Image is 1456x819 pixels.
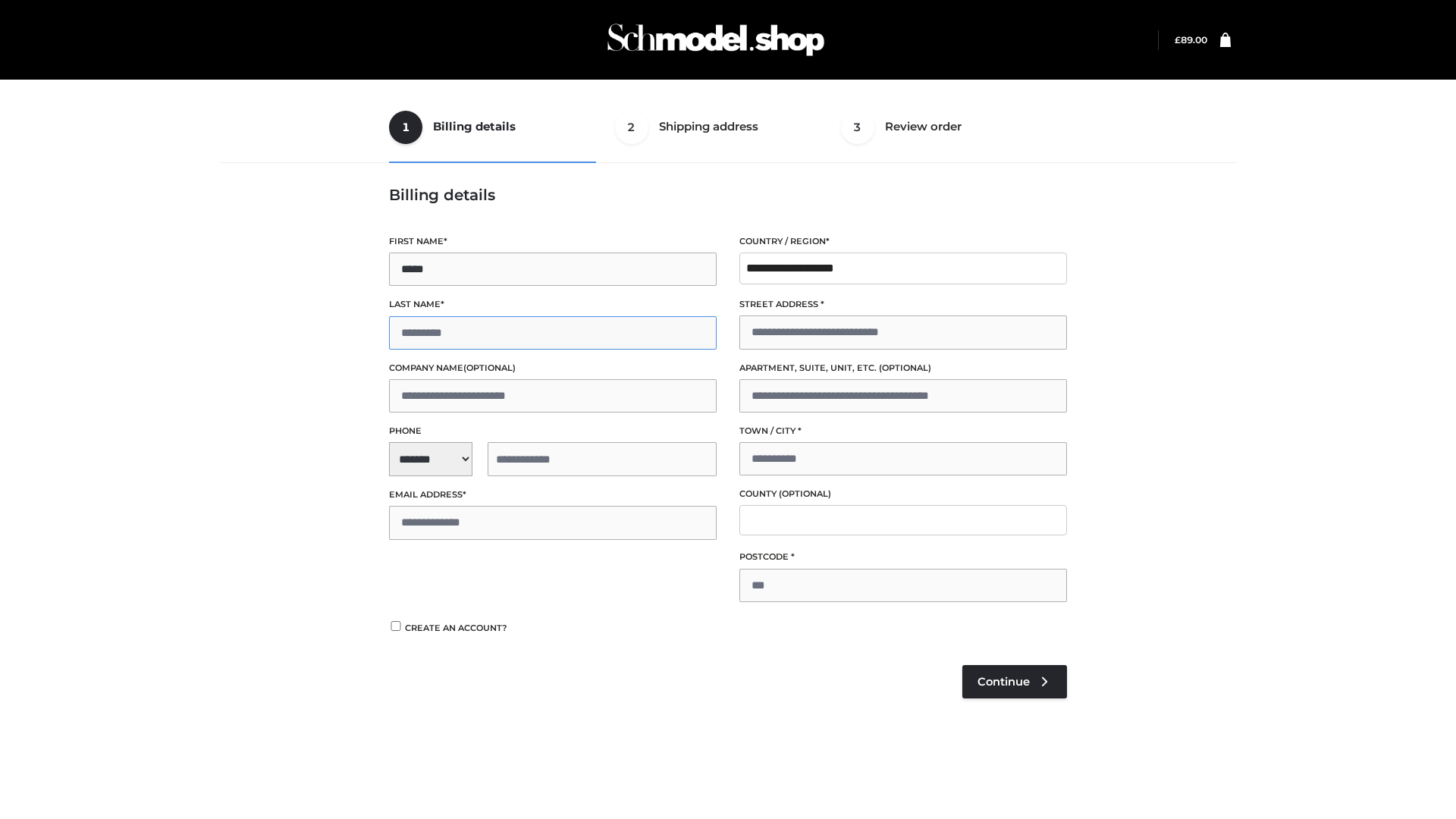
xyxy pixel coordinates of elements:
h3: Billing details [389,186,1067,204]
a: Continue [962,665,1067,698]
img: Schmodel Admin 964 [602,10,830,70]
label: Postcode [739,550,1067,564]
span: (optional) [779,488,831,499]
span: £ [1175,34,1181,45]
label: First name [389,234,717,249]
label: County [739,487,1067,501]
label: Last name [389,297,717,312]
label: Phone [389,424,717,438]
span: Create an account? [405,623,507,633]
label: Country / Region [739,234,1067,249]
span: (optional) [463,362,516,373]
a: £89.00 [1175,34,1207,45]
span: Continue [977,675,1030,689]
input: Create an account? [389,621,403,631]
label: Company name [389,361,717,375]
label: Town / City [739,424,1067,438]
label: Apartment, suite, unit, etc. [739,361,1067,375]
label: Street address [739,297,1067,312]
label: Email address [389,488,717,502]
bdi: 89.00 [1175,34,1207,45]
span: (optional) [879,362,931,373]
